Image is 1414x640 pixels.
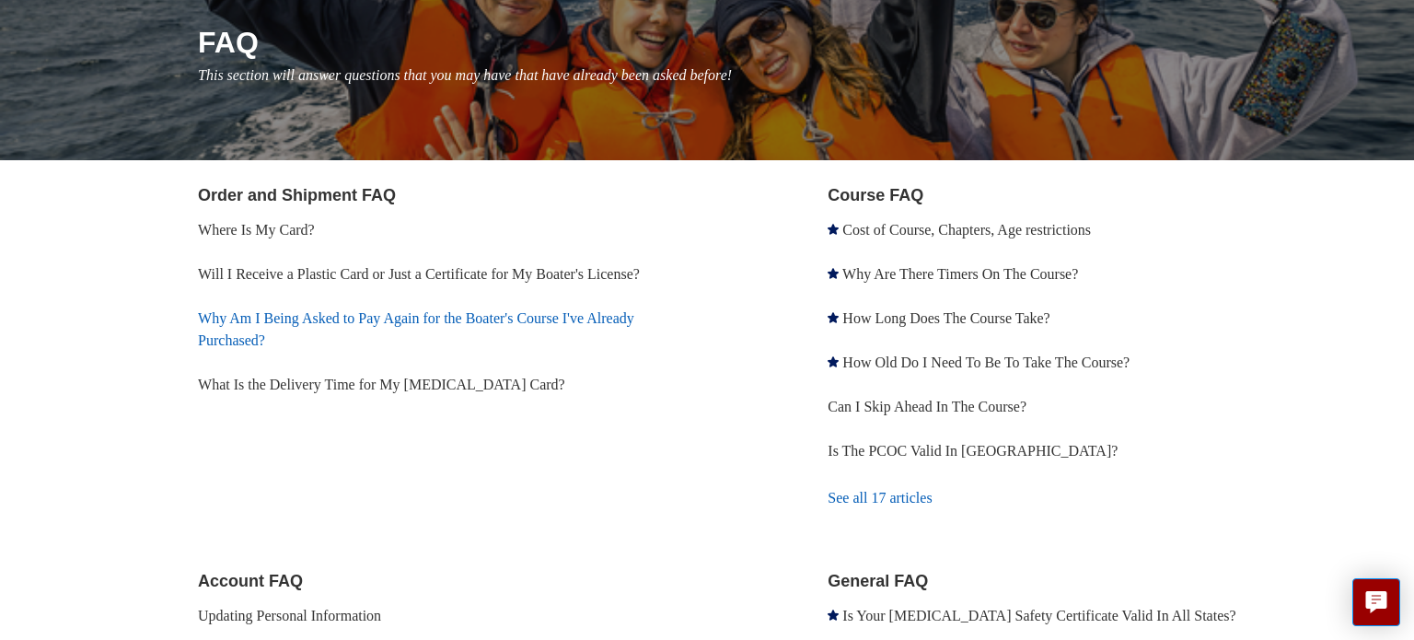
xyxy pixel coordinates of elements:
p: This section will answer questions that you may have that have already been asked before! [198,64,1343,87]
a: Why Am I Being Asked to Pay Again for the Boater's Course I've Already Purchased? [198,310,634,348]
a: Can I Skip Ahead In The Course? [828,399,1026,414]
a: What Is the Delivery Time for My [MEDICAL_DATA] Card? [198,377,565,392]
a: Cost of Course, Chapters, Age restrictions [842,222,1091,238]
a: Is Your [MEDICAL_DATA] Safety Certificate Valid In All States? [842,608,1235,623]
a: Order and Shipment FAQ [198,186,396,204]
a: See all 17 articles [828,473,1343,523]
button: Live chat [1352,578,1400,626]
svg: Promoted article [828,268,839,279]
a: Account FAQ [198,572,303,590]
a: Will I Receive a Plastic Card or Just a Certificate for My Boater's License? [198,266,640,282]
a: General FAQ [828,572,928,590]
svg: Promoted article [828,610,839,621]
a: Course FAQ [828,186,923,204]
h1: FAQ [198,20,1343,64]
svg: Promoted article [828,356,839,367]
svg: Promoted article [828,312,839,323]
a: Is The PCOC Valid In [GEOGRAPHIC_DATA]? [828,443,1118,459]
a: How Long Does The Course Take? [842,310,1049,326]
a: Why Are There Timers On The Course? [842,266,1078,282]
a: Updating Personal Information [198,608,381,623]
a: How Old Do I Need To Be To Take The Course? [842,355,1130,370]
a: Where Is My Card? [198,222,315,238]
svg: Promoted article [828,224,839,235]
